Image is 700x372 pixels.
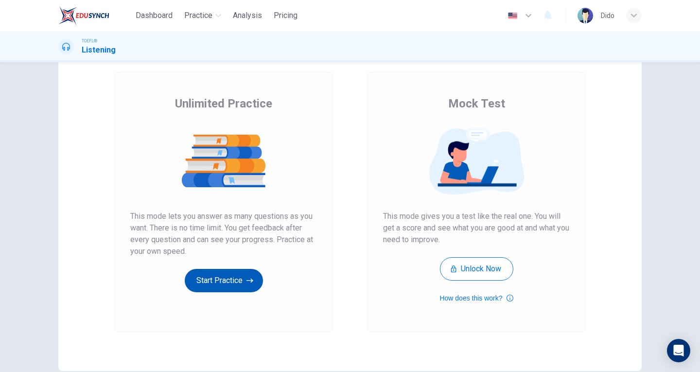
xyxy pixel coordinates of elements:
span: This mode lets you answer as many questions as you want. There is no time limit. You get feedback... [130,211,317,257]
span: TOEFL® [82,37,97,44]
button: Dashboard [132,7,176,24]
span: This mode gives you a test like the real one. You will get a score and see what you are good at a... [383,211,570,246]
span: Practice [184,10,212,21]
div: Dido [601,10,614,21]
button: Unlock Now [440,257,513,281]
h1: Listening [82,44,116,56]
img: en [507,12,519,19]
span: Mock Test [448,96,505,111]
button: Pricing [270,7,301,24]
button: Practice [180,7,225,24]
button: How does this work? [439,292,513,304]
a: EduSynch logo [58,6,132,25]
button: Start Practice [185,269,263,292]
img: EduSynch logo [58,6,109,25]
img: Profile picture [577,8,593,23]
button: Analysis [229,7,266,24]
div: Open Intercom Messenger [667,339,690,362]
span: Analysis [233,10,262,21]
span: Dashboard [136,10,173,21]
span: Unlimited Practice [175,96,272,111]
span: Pricing [274,10,297,21]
